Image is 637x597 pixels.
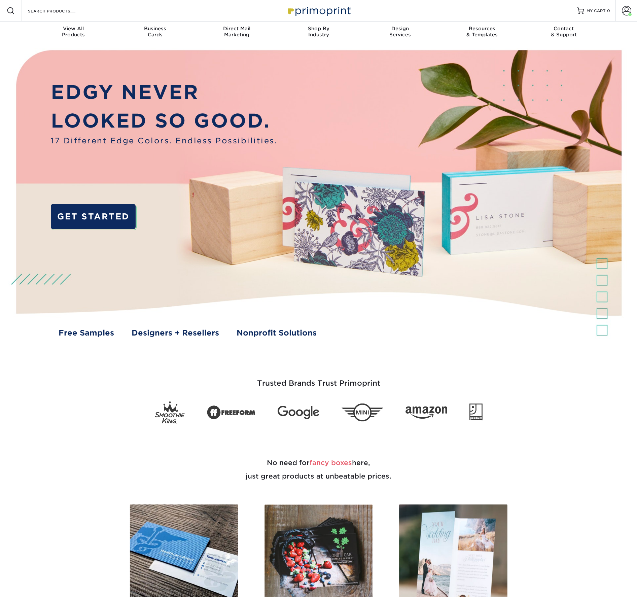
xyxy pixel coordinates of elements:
[196,26,278,32] span: Direct Mail
[114,26,196,32] span: Business
[523,26,605,32] span: Contact
[59,327,114,339] a: Free Samples
[114,22,196,43] a: BusinessCards
[33,26,114,38] div: Products
[207,402,255,423] img: Freeform
[278,26,359,32] span: Shop By
[359,26,441,38] div: Services
[441,22,523,43] a: Resources& Templates
[285,3,352,18] img: Primoprint
[278,26,359,38] div: Industry
[342,403,383,422] img: Mini
[278,406,319,419] img: Google
[237,327,317,339] a: Nonprofit Solutions
[114,26,196,38] div: Cards
[405,406,447,419] img: Amazon
[196,22,278,43] a: Direct MailMarketing
[51,135,277,146] span: 17 Different Edge Colors. Endless Possibilities.
[278,22,359,43] a: Shop ByIndustry
[469,403,483,422] img: Goodwill
[359,22,441,43] a: DesignServices
[607,8,610,13] span: 0
[122,440,516,499] h2: No need for here, just great products at unbeatable prices.
[310,459,352,467] span: fancy boxes
[441,26,523,32] span: Resources
[122,363,516,396] h3: Trusted Brands Trust Primoprint
[359,26,441,32] span: Design
[132,327,219,339] a: Designers + Resellers
[587,8,606,14] span: MY CART
[33,22,114,43] a: View AllProducts
[27,7,93,15] input: SEARCH PRODUCTS.....
[51,78,277,106] p: EDGY NEVER
[523,22,605,43] a: Contact& Support
[523,26,605,38] div: & Support
[51,106,277,135] p: LOOKED SO GOOD.
[155,401,185,424] img: Smoothie King
[441,26,523,38] div: & Templates
[33,26,114,32] span: View All
[196,26,278,38] div: Marketing
[51,204,136,229] a: GET STARTED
